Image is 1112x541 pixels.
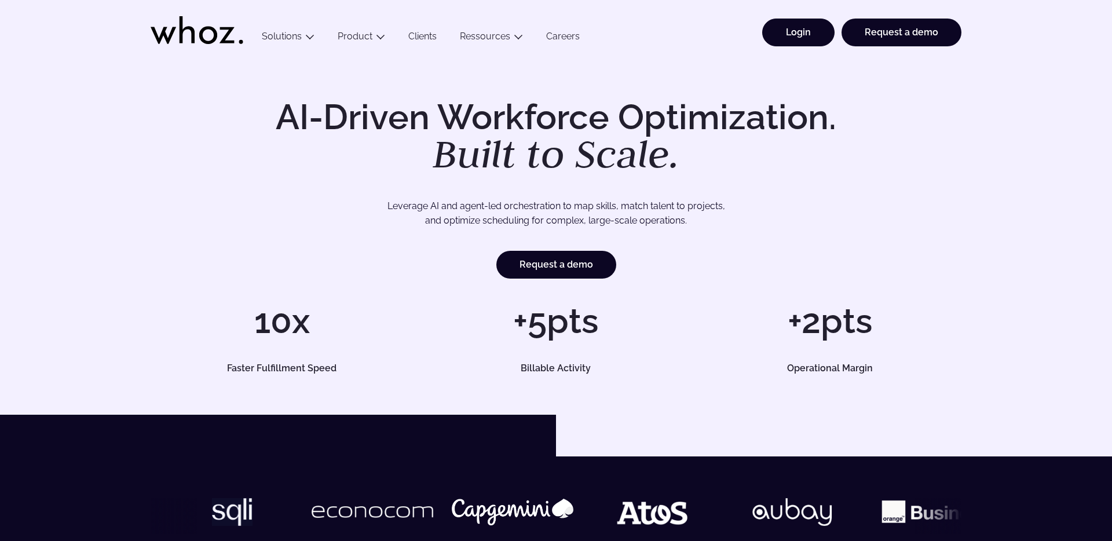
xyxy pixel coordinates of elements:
[326,31,397,46] button: Product
[762,19,835,46] a: Login
[250,31,326,46] button: Solutions
[460,31,510,42] a: Ressources
[397,31,448,46] a: Clients
[699,304,961,338] h1: +2pts
[191,199,921,228] p: Leverage AI and agent-led orchestration to map skills, match talent to projects, and optimize sch...
[151,304,413,338] h1: 10x
[433,128,679,179] em: Built to Scale.
[338,31,372,42] a: Product
[425,304,687,338] h1: +5pts
[448,31,535,46] button: Ressources
[164,364,400,373] h5: Faster Fulfillment Speed
[842,19,961,46] a: Request a demo
[712,364,948,373] h5: Operational Margin
[535,31,591,46] a: Careers
[438,364,674,373] h5: Billable Activity
[259,100,853,174] h1: AI-Driven Workforce Optimization.
[496,251,616,279] a: Request a demo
